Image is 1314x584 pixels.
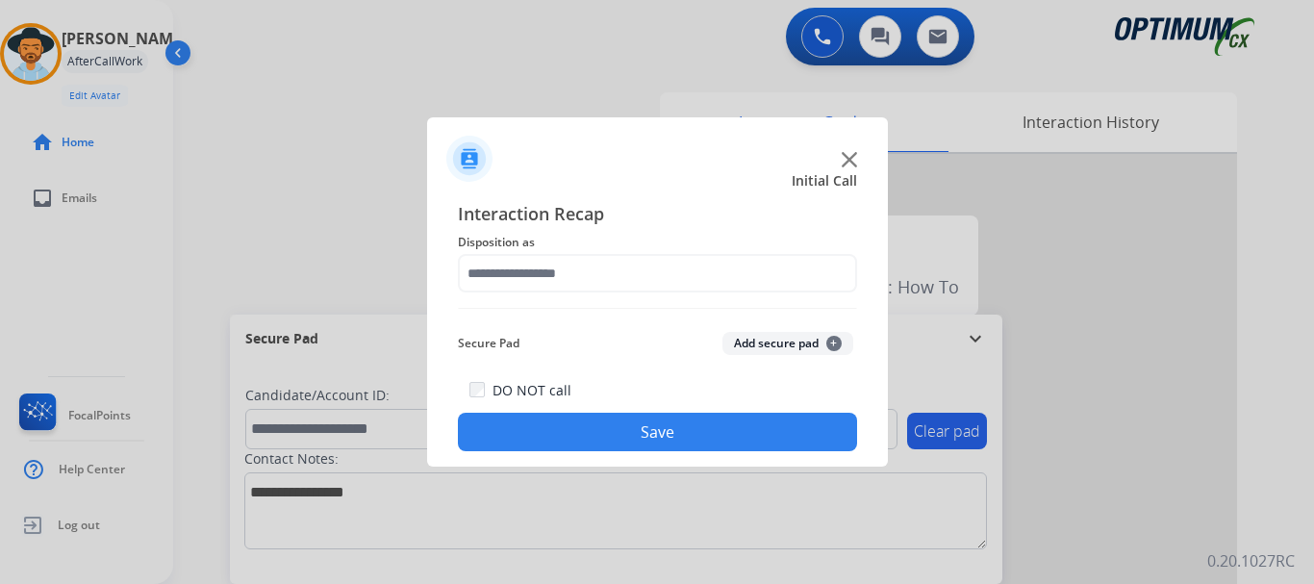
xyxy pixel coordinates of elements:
button: Save [458,413,857,451]
img: contact-recap-line.svg [458,308,857,309]
button: Add secure pad+ [722,332,853,355]
span: Interaction Recap [458,200,857,231]
span: + [826,336,842,351]
span: Disposition as [458,231,857,254]
img: contactIcon [446,136,493,182]
span: Initial Call [792,171,857,190]
span: Secure Pad [458,332,519,355]
p: 0.20.1027RC [1207,549,1295,572]
label: DO NOT call [493,381,571,400]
